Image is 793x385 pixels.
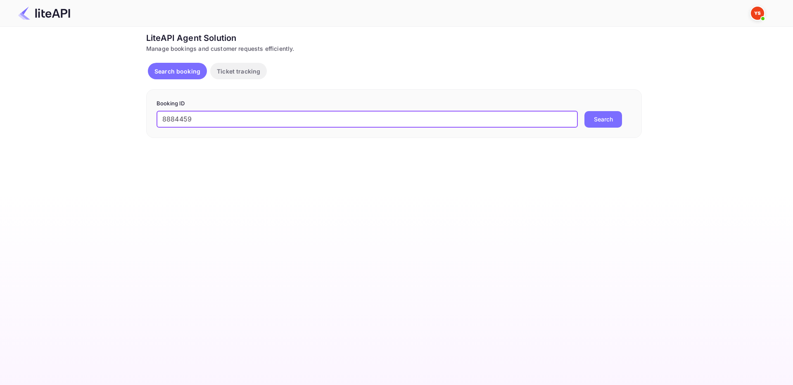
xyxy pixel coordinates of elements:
[157,111,578,128] input: Enter Booking ID (e.g., 63782194)
[751,7,764,20] img: Yandex Support
[217,67,260,76] p: Ticket tracking
[154,67,200,76] p: Search booking
[18,7,70,20] img: LiteAPI Logo
[146,44,642,53] div: Manage bookings and customer requests efficiently.
[584,111,622,128] button: Search
[157,100,632,108] p: Booking ID
[146,32,642,44] div: LiteAPI Agent Solution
